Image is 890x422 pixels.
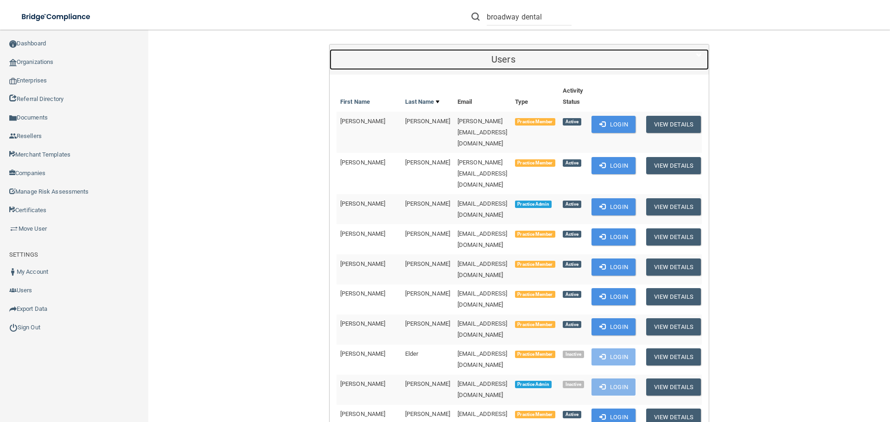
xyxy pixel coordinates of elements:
[458,200,508,218] span: [EMAIL_ADDRESS][DOMAIN_NAME]
[563,321,581,328] span: Active
[646,378,701,396] button: View Details
[458,350,508,368] span: [EMAIL_ADDRESS][DOMAIN_NAME]
[458,380,508,398] span: [EMAIL_ADDRESS][DOMAIN_NAME]
[405,260,450,267] span: [PERSON_NAME]
[9,59,17,66] img: organization-icon.f8decf85.png
[405,96,439,107] a: Last Name
[646,348,701,365] button: View Details
[9,305,17,313] img: icon-export.b9366987.png
[646,157,701,174] button: View Details
[9,132,17,140] img: ic_reseller.de258add.png
[9,249,38,260] label: SETTINGS
[9,287,17,294] img: icon-users.e205127d.png
[563,118,581,126] span: Active
[405,159,450,166] span: [PERSON_NAME]
[563,351,585,358] span: Inactive
[340,96,370,107] a: First Name
[340,260,385,267] span: [PERSON_NAME]
[563,231,581,238] span: Active
[646,198,701,215] button: View Details
[487,8,572,25] input: Search
[9,268,17,276] img: ic_user_dark.df1a06c3.png
[9,40,17,48] img: ic_dashboard_dark.d01f4a41.png
[9,224,19,233] img: briefcase.64adab9b.png
[340,230,385,237] span: [PERSON_NAME]
[563,291,581,298] span: Active
[591,157,636,174] button: Login
[515,291,555,298] span: Practice Member
[559,82,588,112] th: Activity Status
[591,198,636,215] button: Login
[515,381,552,388] span: Practice Admin
[515,231,555,238] span: Practice Member
[405,290,450,297] span: [PERSON_NAME]
[515,118,555,126] span: Practice Member
[14,7,99,26] img: bridge_compliance_login_screen.278c3ca4.svg
[405,230,450,237] span: [PERSON_NAME]
[646,116,701,133] button: View Details
[9,114,17,122] img: icon-documents.8dae5593.png
[405,410,450,417] span: [PERSON_NAME]
[646,318,701,335] button: View Details
[515,321,555,328] span: Practice Member
[591,116,636,133] button: Login
[471,13,480,21] img: ic-search.3b580494.png
[563,201,581,208] span: Active
[591,258,636,276] button: Login
[340,350,385,357] span: [PERSON_NAME]
[458,159,508,188] span: [PERSON_NAME][EMAIL_ADDRESS][DOMAIN_NAME]
[337,54,670,64] h5: Users
[591,288,636,305] button: Login
[458,260,508,278] span: [EMAIL_ADDRESS][DOMAIN_NAME]
[340,159,385,166] span: [PERSON_NAME]
[563,411,581,418] span: Active
[646,258,701,276] button: View Details
[515,351,555,358] span: Practice Member
[340,118,385,125] span: [PERSON_NAME]
[730,356,879,393] iframe: Drift Widget Chat Controller
[563,159,581,167] span: Active
[591,228,636,246] button: Login
[515,261,555,268] span: Practice Member
[515,159,555,167] span: Practice Member
[591,378,636,396] button: Login
[340,380,385,387] span: [PERSON_NAME]
[405,320,450,327] span: [PERSON_NAME]
[458,118,508,147] span: [PERSON_NAME][EMAIL_ADDRESS][DOMAIN_NAME]
[646,228,701,246] button: View Details
[646,288,701,305] button: View Details
[9,78,17,84] img: enterprise.0d942306.png
[591,318,636,335] button: Login
[511,82,559,112] th: Type
[591,348,636,365] button: Login
[340,290,385,297] span: [PERSON_NAME]
[9,323,18,332] img: ic_power_dark.7ecde6b1.png
[337,49,702,70] a: Users
[515,411,555,418] span: Practice Member
[563,261,581,268] span: Active
[515,201,552,208] span: Practice Admin
[405,118,450,125] span: [PERSON_NAME]
[458,320,508,338] span: [EMAIL_ADDRESS][DOMAIN_NAME]
[340,410,385,417] span: [PERSON_NAME]
[458,290,508,308] span: [EMAIL_ADDRESS][DOMAIN_NAME]
[405,350,419,357] span: Elder
[405,380,450,387] span: [PERSON_NAME]
[563,381,585,388] span: Inactive
[454,82,511,112] th: Email
[458,230,508,248] span: [EMAIL_ADDRESS][DOMAIN_NAME]
[340,320,385,327] span: [PERSON_NAME]
[405,200,450,207] span: [PERSON_NAME]
[340,200,385,207] span: [PERSON_NAME]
